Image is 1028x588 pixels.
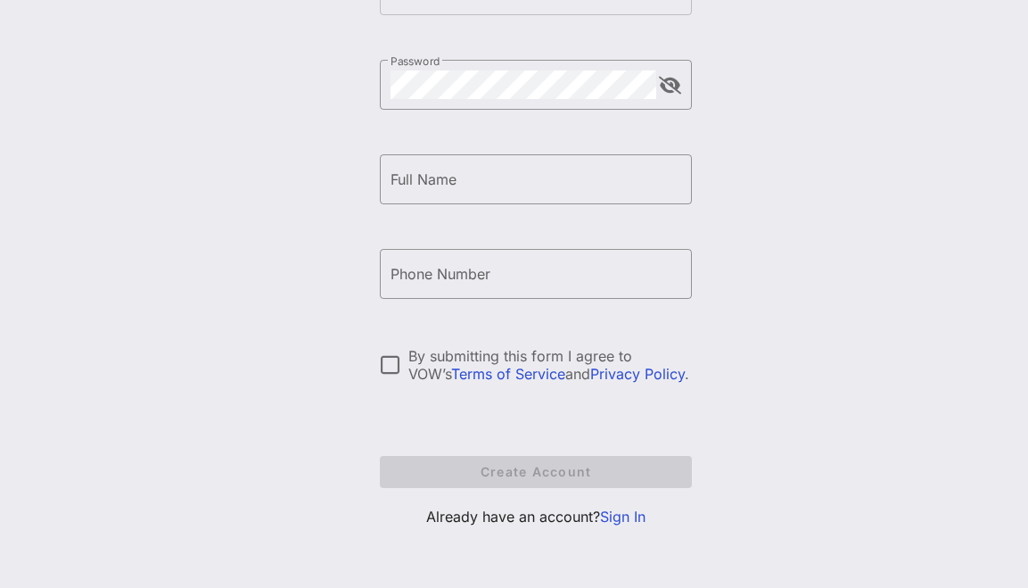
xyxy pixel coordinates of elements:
[600,508,646,526] a: Sign In
[590,365,685,383] a: Privacy Policy
[408,347,692,383] div: By submitting this form I agree to VOW’s and .
[391,54,440,68] label: Password
[380,506,692,527] p: Already have an account?
[451,365,565,383] a: Terms of Service
[659,77,681,95] button: append icon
